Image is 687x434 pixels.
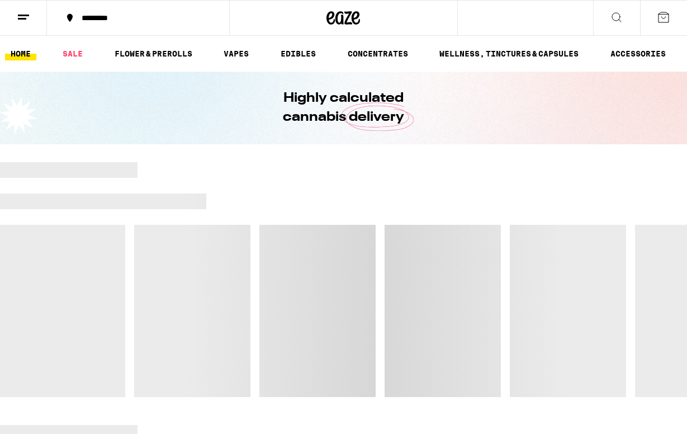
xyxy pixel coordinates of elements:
[109,47,198,60] a: FLOWER & PREROLLS
[5,47,36,60] a: HOME
[252,89,436,127] h1: Highly calculated cannabis delivery
[605,47,671,60] a: ACCESSORIES
[342,47,414,60] a: CONCENTRATES
[57,47,88,60] a: SALE
[434,47,584,60] a: WELLNESS, TINCTURES & CAPSULES
[218,47,254,60] a: VAPES
[275,47,321,60] a: EDIBLES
